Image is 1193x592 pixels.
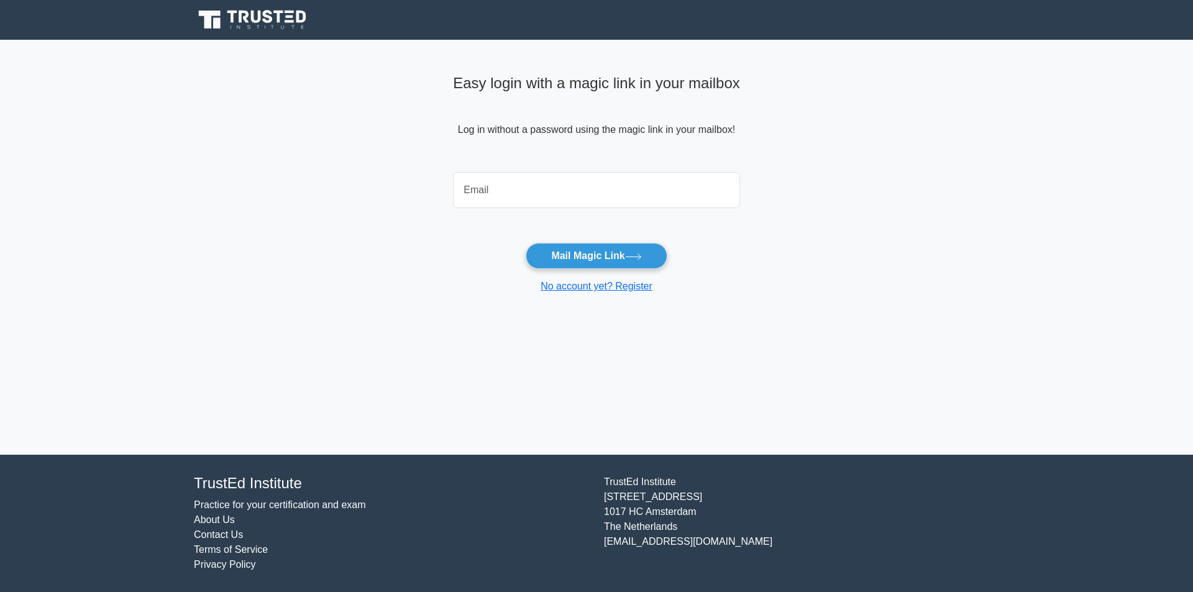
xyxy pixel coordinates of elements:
a: About Us [194,514,235,525]
a: Terms of Service [194,544,268,555]
div: TrustEd Institute [STREET_ADDRESS] 1017 HC Amsterdam The Netherlands [EMAIL_ADDRESS][DOMAIN_NAME] [596,475,1007,572]
a: Practice for your certification and exam [194,499,366,510]
h4: Easy login with a magic link in your mailbox [453,75,740,93]
input: Email [453,172,740,208]
h4: TrustEd Institute [194,475,589,493]
a: Privacy Policy [194,559,256,570]
a: Contact Us [194,529,243,540]
button: Mail Magic Link [526,243,667,269]
div: Log in without a password using the magic link in your mailbox! [453,70,740,167]
a: No account yet? Register [541,281,652,291]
